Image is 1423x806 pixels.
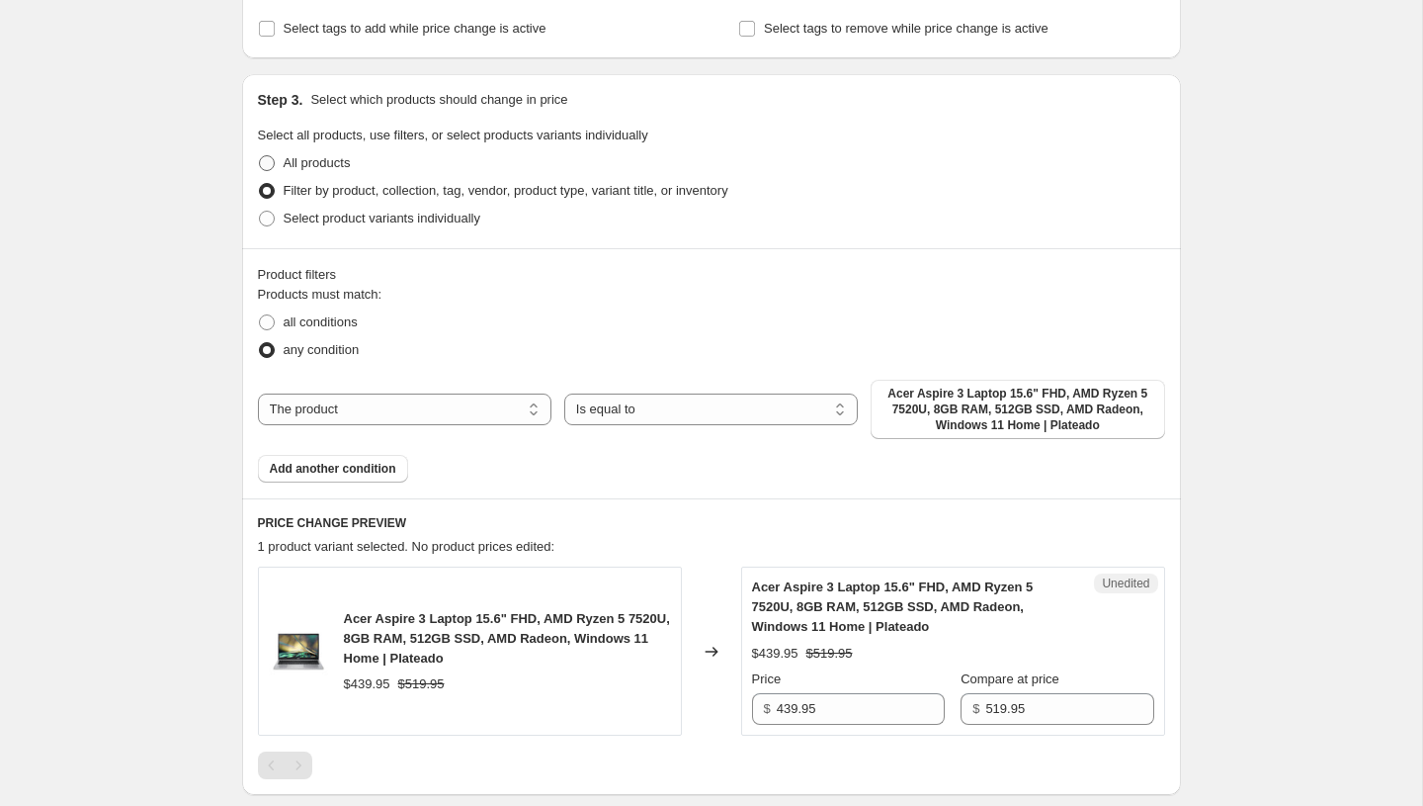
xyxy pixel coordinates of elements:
[258,265,1165,285] div: Product filters
[882,386,1152,433] span: Acer Aspire 3 Laptop 15.6" FHD, AMD Ryzen 5 7520U, 8GB RAM, 512GB SSD, AMD Radeon, Windows 11 Hom...
[284,183,728,198] span: Filter by product, collection, tag, vendor, product type, variant title, or inventory
[752,672,782,686] span: Price
[752,580,1034,634] span: Acer Aspire 3 Laptop 15.6" FHD, AMD Ryzen 5 7520U, 8GB RAM, 512GB SSD, AMD Radeon, Windows 11 Hom...
[764,701,771,716] span: $
[284,314,358,329] span: all conditions
[310,90,567,110] p: Select which products should change in price
[806,644,853,664] strike: $519.95
[752,644,798,664] div: $439.95
[972,701,979,716] span: $
[284,155,351,170] span: All products
[258,515,1165,531] h6: PRICE CHANGE PREVIEW
[269,622,328,681] img: A31524PR82F_Acer_Web_001_80x.jpg
[764,21,1048,36] span: Select tags to remove while price change is active
[1102,576,1149,591] span: Unedited
[344,674,390,694] div: $439.95
[871,380,1164,439] button: Acer Aspire 3 Laptop 15.6" FHD, AMD Ryzen 5 7520U, 8GB RAM, 512GB SSD, AMD Radeon, Windows 11 Hom...
[258,752,312,779] nav: Pagination
[961,672,1059,686] span: Compare at price
[284,342,360,357] span: any condition
[284,21,546,36] span: Select tags to add while price change is active
[270,461,396,477] span: Add another condition
[258,287,382,302] span: Products must match:
[398,674,445,694] strike: $519.95
[344,611,670,666] span: Acer Aspire 3 Laptop 15.6" FHD, AMD Ryzen 5 7520U, 8GB RAM, 512GB SSD, AMD Radeon, Windows 11 Hom...
[258,90,303,110] h2: Step 3.
[258,128,648,142] span: Select all products, use filters, or select products variants individually
[258,539,555,554] span: 1 product variant selected. No product prices edited:
[258,455,408,483] button: Add another condition
[284,211,480,225] span: Select product variants individually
